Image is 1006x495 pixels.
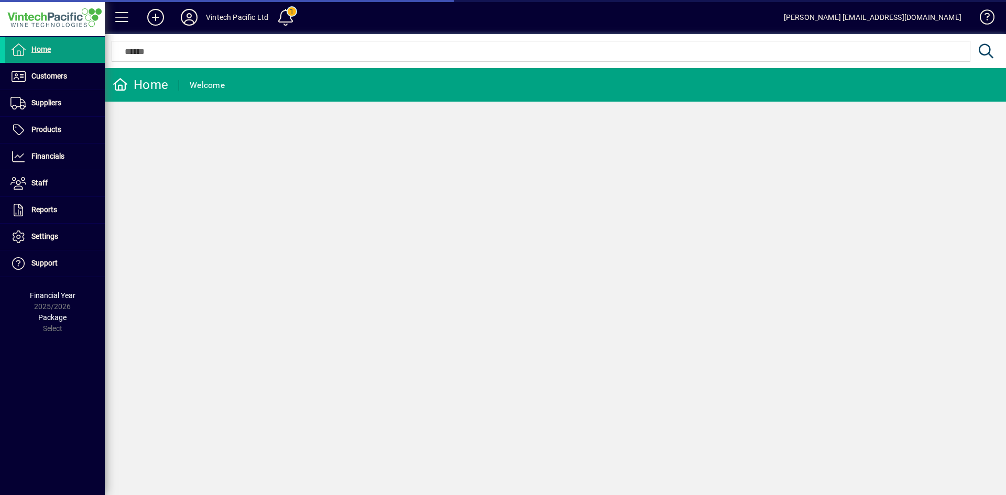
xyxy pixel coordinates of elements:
span: Financials [31,152,64,160]
a: Staff [5,170,105,196]
a: Financials [5,144,105,170]
a: Suppliers [5,90,105,116]
a: Support [5,250,105,277]
span: Suppliers [31,98,61,107]
span: Home [31,45,51,53]
span: Reports [31,205,57,214]
a: Reports [5,197,105,223]
span: Customers [31,72,67,80]
a: Knowledge Base [972,2,993,36]
span: Products [31,125,61,134]
div: [PERSON_NAME] [EMAIL_ADDRESS][DOMAIN_NAME] [784,9,961,26]
span: Settings [31,232,58,240]
button: Add [139,8,172,27]
button: Profile [172,8,206,27]
a: Settings [5,224,105,250]
span: Support [31,259,58,267]
span: Package [38,313,67,322]
div: Home [113,76,168,93]
div: Welcome [190,77,225,94]
a: Customers [5,63,105,90]
div: Vintech Pacific Ltd [206,9,268,26]
span: Financial Year [30,291,75,300]
span: Staff [31,179,48,187]
a: Products [5,117,105,143]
